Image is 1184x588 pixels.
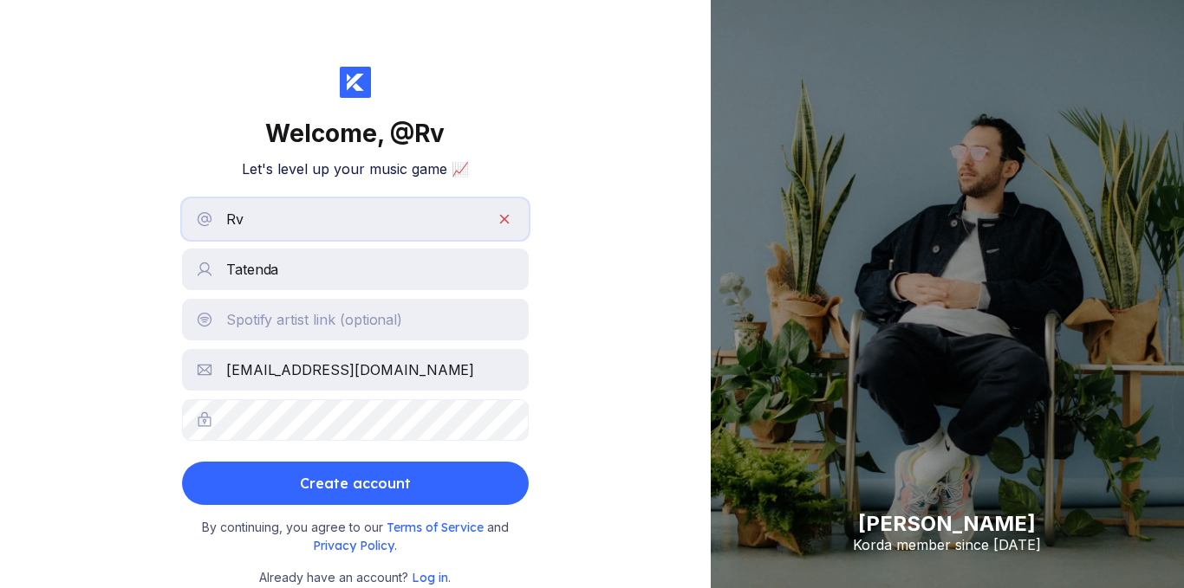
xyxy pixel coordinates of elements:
[182,299,529,340] input: Spotify artist link (optional)
[182,349,529,391] input: Email
[412,570,448,585] span: Log in
[313,538,394,552] a: Privacy Policy
[191,519,520,554] small: By continuing, you agree to our and .
[242,160,469,178] h2: Let's level up your music game 📈
[853,536,1041,553] div: Korda member since [DATE]
[387,520,487,535] span: Terms of Service
[387,520,487,534] a: Terms of Service
[182,249,529,290] input: Name
[259,568,451,587] small: Already have an account? .
[265,119,445,148] div: Welcome,
[182,462,529,505] button: Create account
[313,538,394,553] span: Privacy Policy
[300,466,411,501] div: Create account
[182,198,529,240] input: Username
[412,570,448,585] a: Log in
[414,119,445,148] span: Rv
[853,511,1041,536] div: [PERSON_NAME]
[390,119,414,148] span: @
